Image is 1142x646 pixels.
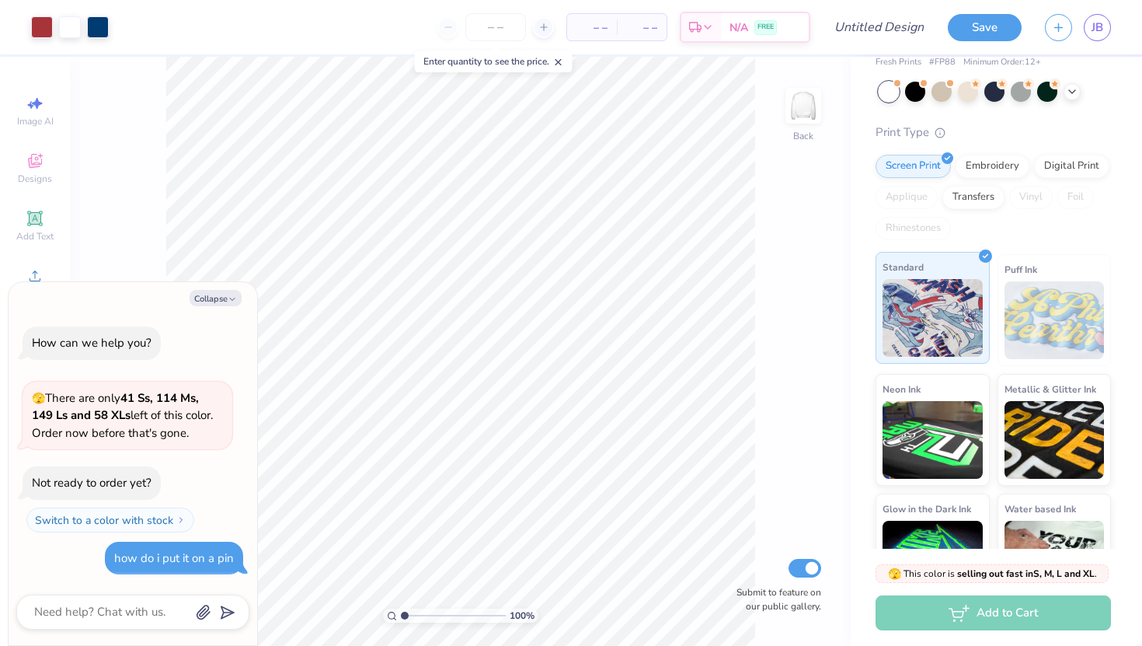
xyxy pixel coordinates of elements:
[1084,14,1111,41] a: JB
[16,230,54,243] span: Add Text
[876,124,1111,141] div: Print Type
[626,19,657,36] span: – –
[576,19,608,36] span: – –
[883,501,971,517] span: Glow in the Dark Ink
[32,390,213,441] span: There are only left of this color. Order now before that's gone.
[26,508,194,533] button: Switch to a color with stock
[729,19,748,36] span: N/A
[510,609,534,623] span: 100 %
[883,259,924,275] span: Standard
[17,115,54,127] span: Image AI
[1092,19,1103,37] span: JB
[1004,521,1105,599] img: Water based Ink
[883,401,983,479] img: Neon Ink
[957,567,1095,580] strong: selling out fast in S, M, L and XL
[876,186,938,209] div: Applique
[465,13,526,41] input: – –
[888,567,901,581] span: 🫣
[876,155,951,178] div: Screen Print
[757,22,774,33] span: FREE
[728,585,821,613] label: Submit to feature on our public gallery.
[883,521,983,599] img: Glow in the Dark Ink
[876,217,951,240] div: Rhinestones
[1057,186,1094,209] div: Foil
[32,391,45,406] span: 🫣
[883,381,921,397] span: Neon Ink
[888,567,1097,581] span: This color is .
[176,515,186,525] img: Switch to a color with stock
[963,56,1041,69] span: Minimum Order: 12 +
[956,155,1029,178] div: Embroidery
[876,56,921,69] span: Fresh Prints
[1004,281,1105,359] img: Puff Ink
[788,90,819,121] img: Back
[948,14,1022,41] button: Save
[32,475,151,491] div: Not ready to order yet?
[1009,186,1053,209] div: Vinyl
[18,173,52,185] span: Designs
[1004,381,1096,397] span: Metallic & Glitter Ink
[1004,261,1037,278] span: Puff Ink
[32,335,151,351] div: How can we help you?
[822,12,936,43] input: Untitled Design
[929,56,956,69] span: # FP88
[415,51,573,72] div: Enter quantity to see the price.
[883,279,983,357] img: Standard
[1004,501,1076,517] span: Water based Ink
[114,550,234,566] div: how do i put it on a pin
[942,186,1004,209] div: Transfers
[190,290,242,306] button: Collapse
[793,129,813,143] div: Back
[1034,155,1109,178] div: Digital Print
[1004,401,1105,479] img: Metallic & Glitter Ink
